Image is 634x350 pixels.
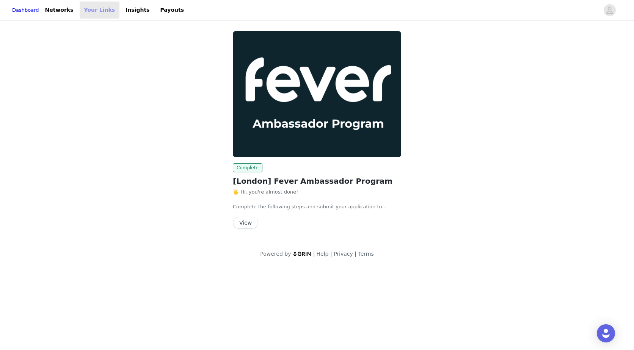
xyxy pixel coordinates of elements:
[155,2,188,19] a: Payouts
[12,6,39,14] a: Dashboard
[233,220,258,226] a: View
[41,2,78,19] a: Networks
[597,324,615,342] div: Open Intercom Messenger
[233,175,401,187] h2: [London] Fever Ambassador Program
[233,163,262,172] span: Complete
[313,251,315,257] span: |
[233,188,401,196] p: 🖐️ Hi, you're almost done!
[334,251,353,257] a: Privacy
[606,4,613,16] div: avatar
[233,203,401,211] p: Complete the following steps and submit your application to become a Fever Ambassador (3 minutes)...
[358,251,373,257] a: Terms
[330,251,332,257] span: |
[80,2,120,19] a: Your Links
[317,251,329,257] a: Help
[293,251,312,256] img: logo
[355,251,356,257] span: |
[260,251,291,257] span: Powered by
[233,31,401,157] img: Fever Ambassadors
[233,217,258,229] button: View
[121,2,154,19] a: Insights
